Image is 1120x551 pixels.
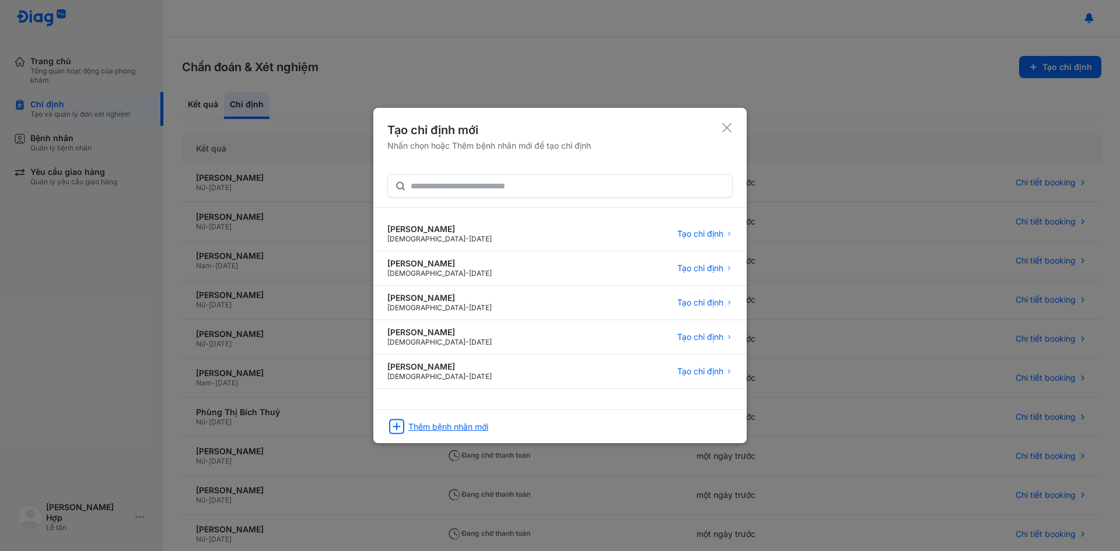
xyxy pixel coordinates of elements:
[387,362,492,372] div: [PERSON_NAME]
[677,332,723,342] span: Tạo chỉ định
[387,327,492,338] div: [PERSON_NAME]
[466,269,469,278] span: -
[469,303,492,312] span: [DATE]
[466,303,469,312] span: -
[469,372,492,381] span: [DATE]
[466,234,469,243] span: -
[387,234,466,243] span: [DEMOGRAPHIC_DATA]
[387,122,591,138] div: Tạo chỉ định mới
[677,263,723,273] span: Tạo chỉ định
[387,269,466,278] span: [DEMOGRAPHIC_DATA]
[469,234,492,243] span: [DATE]
[469,338,492,346] span: [DATE]
[387,338,466,346] span: [DEMOGRAPHIC_DATA]
[677,297,723,308] span: Tạo chỉ định
[408,422,488,432] div: Thêm bệnh nhân mới
[677,229,723,239] span: Tạo chỉ định
[387,293,492,303] div: [PERSON_NAME]
[466,338,469,346] span: -
[466,372,469,381] span: -
[387,224,492,234] div: [PERSON_NAME]
[387,372,466,381] span: [DEMOGRAPHIC_DATA]
[469,269,492,278] span: [DATE]
[387,303,466,312] span: [DEMOGRAPHIC_DATA]
[387,141,591,151] div: Nhấn chọn hoặc Thêm bệnh nhân mới để tạo chỉ định
[677,366,723,377] span: Tạo chỉ định
[387,258,492,269] div: [PERSON_NAME]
